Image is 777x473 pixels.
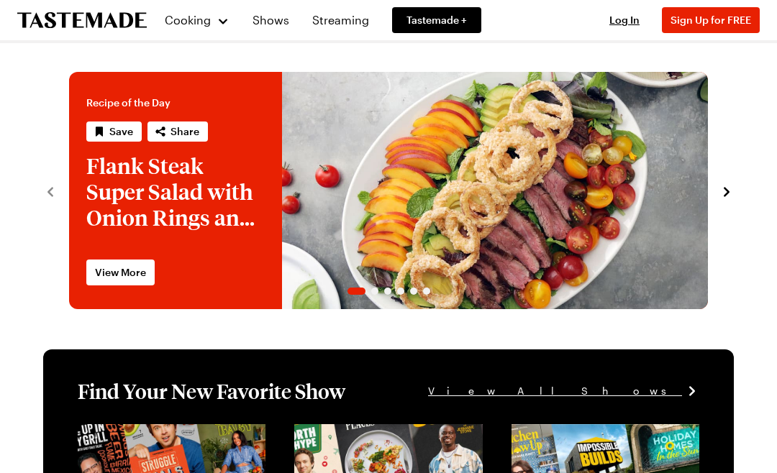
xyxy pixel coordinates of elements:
span: View All Shows [428,383,682,399]
a: View full content for [object Object] [512,426,664,456]
span: Cooking [165,13,211,27]
div: 1 / 6 [69,72,708,309]
span: Go to slide 5 [410,288,417,295]
a: View full content for [object Object] [294,426,447,456]
a: Tastemade + [392,7,481,33]
span: Save [109,124,133,139]
button: navigate to next item [719,182,734,199]
a: View full content for [object Object] [78,426,230,456]
span: Go to slide 6 [423,288,430,295]
button: Cooking [164,3,230,37]
span: Share [171,124,199,139]
span: Log In [609,14,640,26]
button: Share [147,121,208,142]
a: View More [86,260,155,285]
span: Go to slide 3 [384,288,391,295]
a: View All Shows [428,383,699,399]
span: View More [95,265,146,280]
button: Save recipe [86,121,142,142]
span: Go to slide 1 [347,288,365,295]
h1: Find Your New Favorite Show [78,378,345,404]
a: To Tastemade Home Page [17,12,147,29]
span: Tastemade + [406,13,467,27]
span: Sign Up for FREE [671,14,751,26]
button: navigate to previous item [43,182,58,199]
button: Log In [596,13,653,27]
button: Sign Up for FREE [662,7,760,33]
span: Go to slide 4 [397,288,404,295]
span: Go to slide 2 [371,288,378,295]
